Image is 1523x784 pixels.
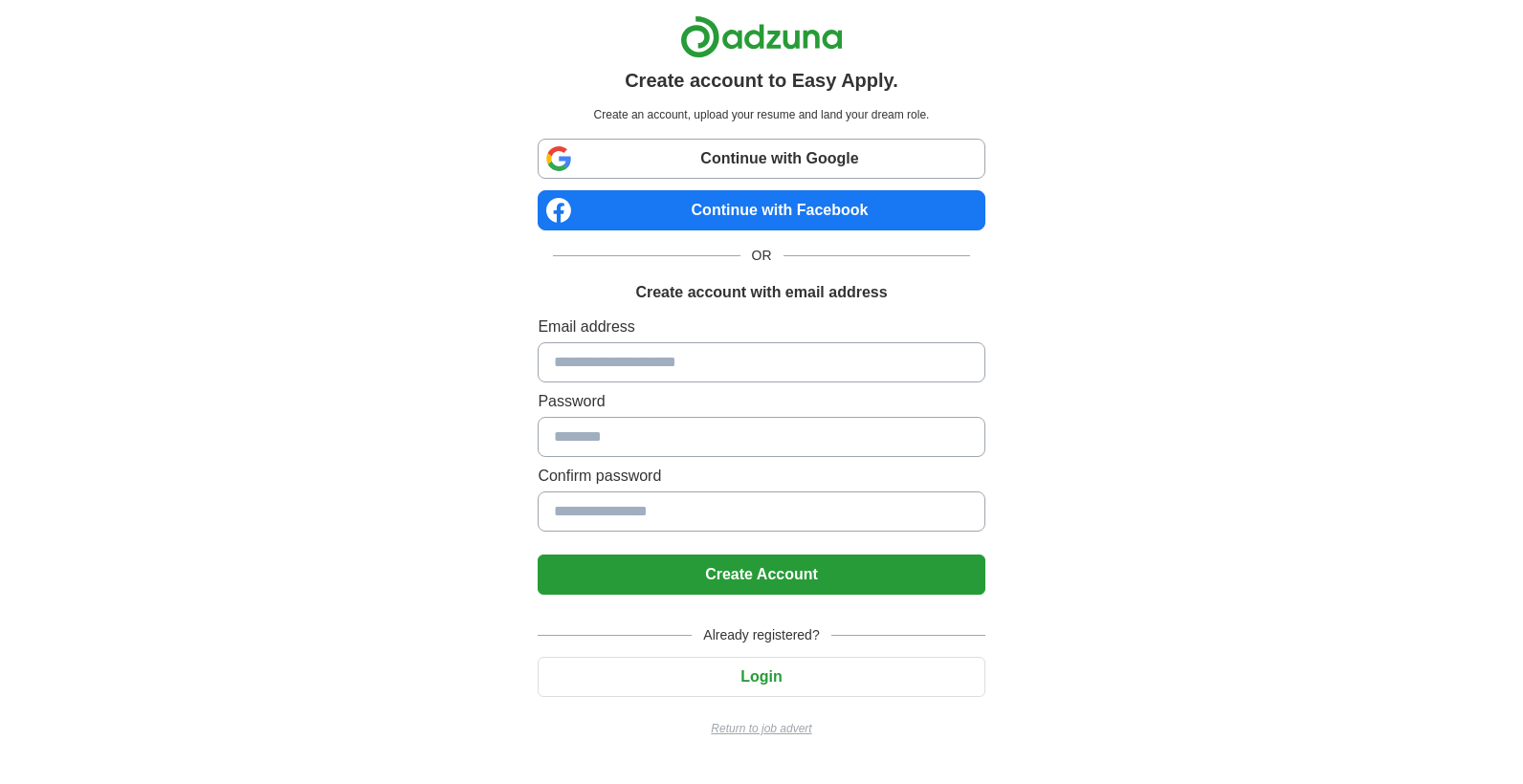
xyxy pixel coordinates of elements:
[692,625,830,645] span: Already registered?
[538,390,984,413] label: Password
[680,15,843,58] img: Adzuna logo
[538,190,984,230] a: Continue with Facebook
[538,668,984,685] a: Login
[538,657,984,697] button: Login
[538,555,984,595] button: Create Account
[538,139,984,179] a: Continue with Google
[538,465,984,488] label: Confirm password
[538,316,984,338] label: Email address
[538,720,984,737] a: Return to job advert
[541,106,981,123] p: Create an account, upload your resume and land your dream role.
[635,281,887,304] h1: Create account with email address
[625,66,898,95] h1: Create account to Easy Apply.
[740,246,784,266] span: OR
